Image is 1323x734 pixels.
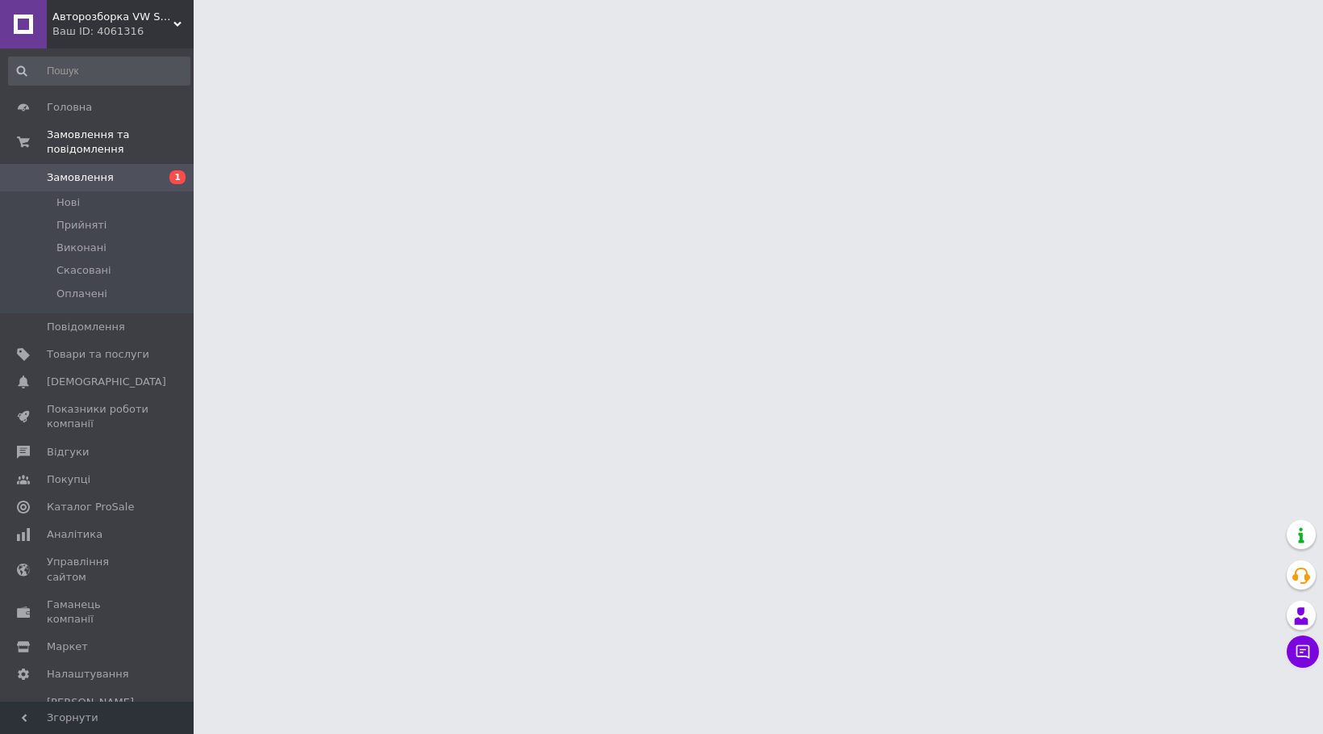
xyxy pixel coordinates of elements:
[47,320,125,334] span: Повідомлення
[56,241,106,255] span: Виконані
[56,263,111,278] span: Скасовані
[47,598,149,627] span: Гаманець компанії
[47,527,102,542] span: Аналітика
[169,170,186,184] span: 1
[47,128,194,157] span: Замовлення та повідомлення
[47,375,166,389] span: [DEMOGRAPHIC_DATA]
[52,10,173,24] span: Авторозборка VW Skoda
[47,500,134,514] span: Каталог ProSale
[52,24,194,39] div: Ваш ID: 4061316
[47,100,92,115] span: Головна
[1287,635,1319,668] button: Чат з покупцем
[47,170,114,185] span: Замовлення
[56,287,107,301] span: Оплачені
[47,347,149,362] span: Товари та послуги
[47,640,88,654] span: Маркет
[47,667,129,682] span: Налаштування
[47,445,89,459] span: Відгуки
[56,195,80,210] span: Нові
[56,218,106,233] span: Прийняті
[47,555,149,584] span: Управління сайтом
[8,57,190,86] input: Пошук
[47,472,90,487] span: Покупці
[47,402,149,431] span: Показники роботи компанії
